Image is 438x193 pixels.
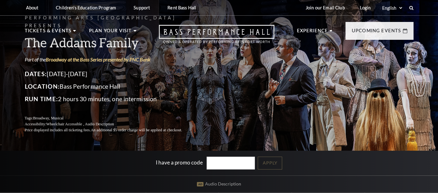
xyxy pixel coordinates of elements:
[352,27,401,38] p: Upcoming Events
[25,95,58,102] span: Run Time:
[91,128,182,132] span: An additional $5 order charge will be applied at checkout.
[25,27,72,38] p: Tickets & Events
[25,81,197,91] p: Bass Performance Hall
[46,56,150,62] a: Broadway at the Bass Series presented by PNC Bank
[25,56,197,63] p: Part of the
[89,27,132,38] p: Plan Your Visit
[297,27,328,38] p: Experience
[25,127,197,133] p: Price displayed includes all ticketing fees.
[156,159,203,166] label: I have a promo code
[381,5,403,11] select: Select:
[167,5,196,10] p: Rent Bass Hall
[26,5,39,10] p: About
[33,116,63,120] span: Broadway, Musical
[56,5,116,10] p: Children's Education Program
[25,70,47,77] span: Dates:
[46,122,114,126] span: Wheelchair Accessible , Audio Description
[25,115,197,121] p: Tags:
[25,83,60,90] span: Location:
[25,69,197,79] p: [DATE]-[DATE]
[25,121,197,127] p: Accessibility:
[134,5,150,10] p: Support
[25,94,197,104] p: 2 hours 30 minutes, one intermission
